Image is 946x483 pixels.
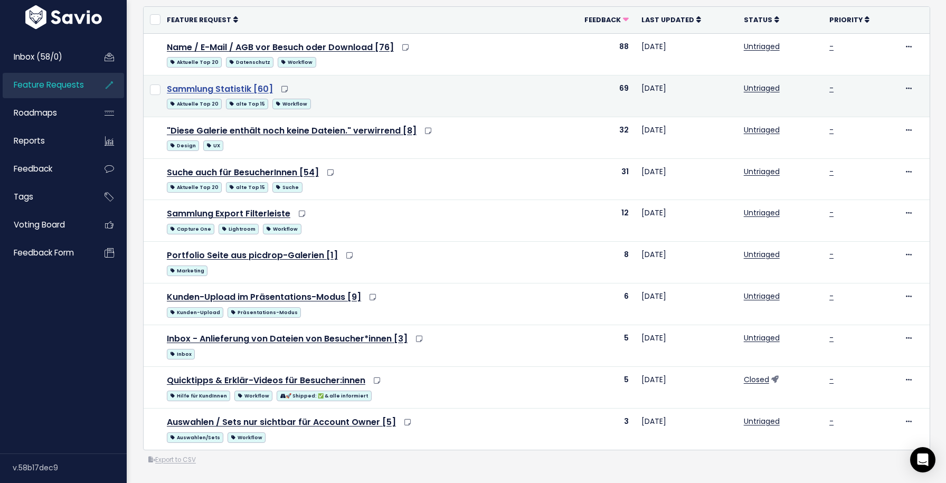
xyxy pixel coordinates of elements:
[829,125,834,135] a: -
[272,180,302,193] a: Suche
[555,325,635,367] td: 5
[167,125,417,137] a: "Diese Galerie enthält noch keine Dateien." verwirrend [8]
[584,15,621,24] span: Feedback
[167,349,195,359] span: Inbox
[744,15,772,24] span: Status
[635,283,737,325] td: [DATE]
[278,55,316,68] a: Workflow
[167,222,214,235] a: Capture One
[555,367,635,409] td: 5
[228,430,266,443] a: Workflow
[234,389,272,402] a: Workflow
[744,14,779,25] a: Status
[167,180,222,193] a: Aktuelle Top 20
[167,266,207,276] span: Marketing
[228,307,301,318] span: Präsentations-Modus
[635,242,737,283] td: [DATE]
[910,447,935,472] div: Open Intercom Messenger
[14,191,33,202] span: Tags
[829,207,834,218] a: -
[829,14,869,25] a: Priority
[555,158,635,200] td: 31
[555,117,635,158] td: 32
[167,391,230,401] span: Hilfe für KundInnen
[167,14,238,25] a: Feature Request
[167,207,290,220] a: Sammlung Export Filterleiste
[555,33,635,75] td: 88
[3,129,88,153] a: Reports
[263,222,301,235] a: Workflow
[744,291,780,301] a: Untriaged
[167,224,214,234] span: Capture One
[744,166,780,177] a: Untriaged
[635,325,737,367] td: [DATE]
[635,367,737,409] td: [DATE]
[167,138,199,151] a: Design
[203,138,223,151] a: UX
[167,55,222,68] a: Aktuelle Top 20
[641,15,694,24] span: Last Updated
[635,33,737,75] td: [DATE]
[13,454,127,481] div: v.58b17dec9
[263,224,301,234] span: Workflow
[167,430,223,443] a: Auswahlen/Sets
[829,416,834,427] a: -
[635,409,737,450] td: [DATE]
[167,57,222,68] span: Aktuelle Top 20
[744,374,769,385] a: Closed
[167,389,230,402] a: Hilfe für KundInnen
[219,224,259,234] span: Lightroom
[3,101,88,125] a: Roadmaps
[167,305,223,318] a: Kunden-Upload
[226,55,273,68] a: Datenschutz
[635,200,737,242] td: [DATE]
[226,182,268,193] span: alte Top 15
[3,73,88,97] a: Feature Requests
[555,242,635,283] td: 8
[829,15,863,24] span: Priority
[3,157,88,181] a: Feedback
[3,185,88,209] a: Tags
[167,307,223,318] span: Kunden-Upload
[272,97,310,110] a: Workflow
[829,166,834,177] a: -
[167,83,273,95] a: Sammlung Statistik [60]
[829,374,834,385] a: -
[234,391,272,401] span: Workflow
[829,83,834,93] a: -
[167,41,394,53] a: Name / E-Mail / AGB vor Besuch oder Download [76]
[14,163,52,174] span: Feedback
[635,75,737,117] td: [DATE]
[148,456,196,464] a: Export to CSV
[167,97,222,110] a: Aktuelle Top 20
[584,14,629,25] a: Feedback
[635,117,737,158] td: [DATE]
[14,51,62,62] span: Inbox (58/0)
[228,432,266,443] span: Workflow
[3,241,88,265] a: Feedback form
[555,283,635,325] td: 6
[744,416,780,427] a: Untriaged
[635,158,737,200] td: [DATE]
[14,107,57,118] span: Roadmaps
[277,391,371,401] span: 🚀 Shipped: ✅ & alle informiert
[272,99,310,109] span: Workflow
[555,75,635,117] td: 69
[744,249,780,260] a: Untriaged
[167,374,365,386] a: Quicktipps & Erklär-Videos für Besucher:innen
[226,180,268,193] a: alte Top 15
[226,57,273,68] span: Datenschutz
[829,249,834,260] a: -
[167,291,361,303] a: Kunden-Upload im Präsentations-Modus [9]
[167,416,396,428] a: Auswahlen / Sets nur sichtbar für Account Owner [5]
[744,41,780,52] a: Untriaged
[226,99,268,109] span: alte Top 15
[167,166,319,178] a: Suche auch für BesucherInnen [54]
[167,99,222,109] span: Aktuelle Top 20
[829,41,834,52] a: -
[3,213,88,237] a: Voting Board
[744,125,780,135] a: Untriaged
[744,333,780,343] a: Untriaged
[744,207,780,218] a: Untriaged
[744,83,780,93] a: Untriaged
